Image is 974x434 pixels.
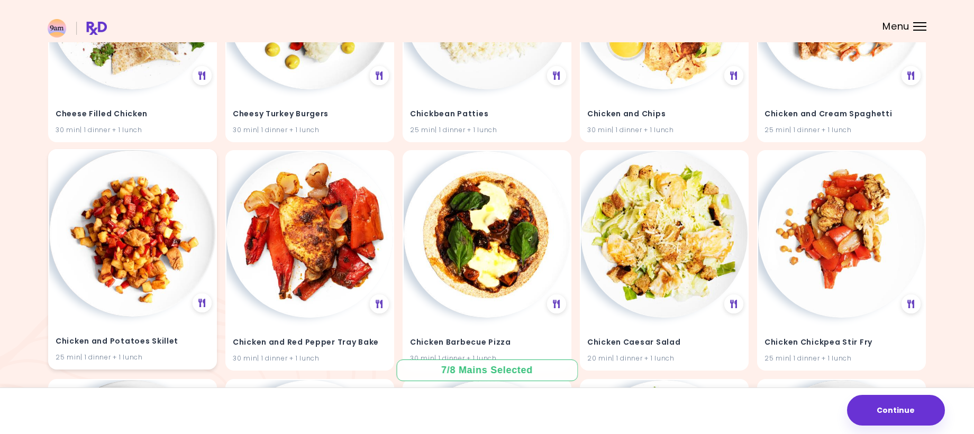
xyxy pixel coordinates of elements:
[902,295,921,314] div: See Meal Plan
[902,66,921,85] div: See Meal Plan
[882,22,909,31] span: Menu
[56,333,210,350] h4: Chicken and Potatoes Skillet
[370,66,389,85] div: See Meal Plan
[764,105,918,122] h4: Chicken and Cream Spaghetti
[233,353,387,363] div: 30 min | 1 dinner + 1 lunch
[547,295,566,314] div: See Meal Plan
[764,124,918,134] div: 25 min | 1 dinner + 1 lunch
[434,364,541,377] div: 7 / 8 Mains Selected
[233,105,387,122] h4: Cheesy Turkey Burgers
[547,66,566,85] div: See Meal Plan
[48,19,107,38] img: RxDiet
[764,353,918,363] div: 25 min | 1 dinner + 1 lunch
[193,294,212,313] div: See Meal Plan
[56,352,210,362] div: 25 min | 1 dinner + 1 lunch
[233,124,387,134] div: 30 min | 1 dinner + 1 lunch
[847,395,945,426] button: Continue
[410,353,564,363] div: 30 min | 1 dinner + 1 lunch
[587,353,741,363] div: 20 min | 1 dinner + 1 lunch
[724,66,743,85] div: See Meal Plan
[56,124,210,134] div: 30 min | 1 dinner + 1 lunch
[764,334,918,351] h4: Chicken Chickpea Stir Fry
[410,105,564,122] h4: Chickbean Patties
[193,66,212,85] div: See Meal Plan
[233,334,387,351] h4: Chicken and Red Pepper Tray Bake
[410,124,564,134] div: 25 min | 1 dinner + 1 lunch
[56,105,210,122] h4: Cheese Filled Chicken
[724,295,743,314] div: See Meal Plan
[587,124,741,134] div: 30 min | 1 dinner + 1 lunch
[587,334,741,351] h4: Chicken Caesar Salad
[587,105,741,122] h4: Chicken and Chips
[410,334,564,351] h4: Chicken Barbecue Pizza
[370,295,389,314] div: See Meal Plan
